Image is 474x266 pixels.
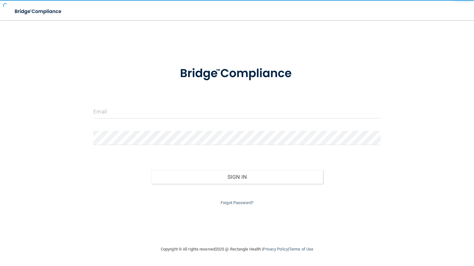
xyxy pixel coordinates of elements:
[168,58,307,89] img: bridge_compliance_login_screen.278c3ca4.svg
[122,239,352,259] div: Copyright © All rights reserved 2025 @ Rectangle Health | |
[9,5,67,18] img: bridge_compliance_login_screen.278c3ca4.svg
[151,170,323,184] button: Sign In
[93,104,380,118] input: Email
[221,200,253,205] a: Forgot Password?
[289,247,313,251] a: Terms of Use
[263,247,288,251] a: Privacy Policy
